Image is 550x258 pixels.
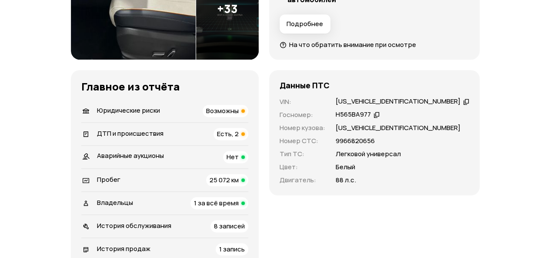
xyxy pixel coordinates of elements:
[280,14,330,34] button: Подробнее
[280,40,416,49] a: На что обратить внимание при осмотре
[227,152,239,161] span: Нет
[336,97,460,106] div: [US_VEHICLE_IDENTIFICATION_NUMBER]
[81,80,248,93] h3: Главное из отчёта
[210,175,239,184] span: 25 072 км
[194,198,239,208] span: 1 за всё время
[217,129,239,138] span: Есть, 2
[280,162,325,172] p: Цвет :
[97,129,163,138] span: ДТП и происшествия
[336,136,375,146] p: 9966820656
[336,162,355,172] p: Белый
[280,175,325,185] p: Двигатель :
[97,244,150,253] span: История продаж
[97,221,171,230] span: История обслуживания
[97,175,120,184] span: Пробег
[336,123,460,133] p: [US_VEHICLE_IDENTIFICATION_NUMBER]
[336,110,371,119] div: Н565ВА977
[280,110,325,120] p: Госномер :
[280,80,330,90] h4: Данные ПТС
[214,221,245,231] span: 8 записей
[287,20,323,28] span: Подробнее
[280,123,325,133] p: Номер кузова :
[97,151,164,160] span: Аварийные аукционы
[97,106,160,115] span: Юридические риски
[280,97,325,107] p: VIN :
[336,149,401,159] p: Легковой универсал
[280,136,325,146] p: Номер СТС :
[289,40,416,49] span: На что обратить внимание при осмотре
[206,106,239,115] span: Возможны
[97,198,133,207] span: Владельцы
[336,175,356,185] p: 88 л.с.
[280,149,325,159] p: Тип ТС :
[219,245,245,254] span: 1 запись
